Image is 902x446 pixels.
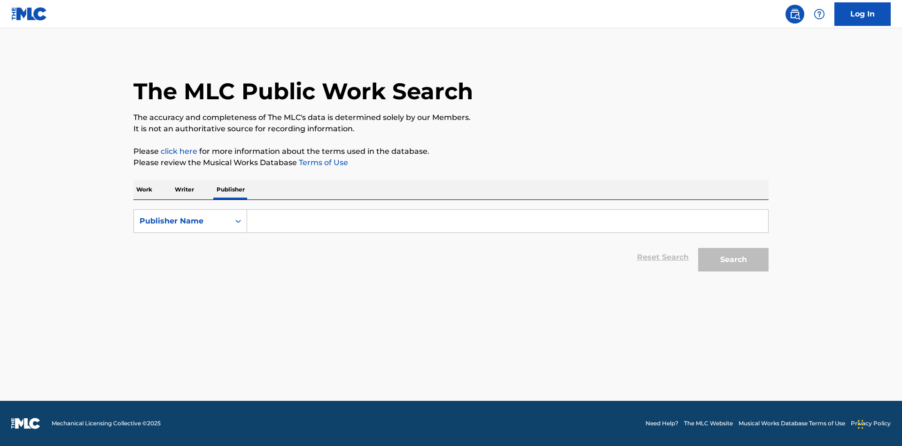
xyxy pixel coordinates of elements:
[133,123,769,135] p: It is not an authoritative source for recording information.
[810,5,829,24] div: Help
[858,410,863,438] div: Drag
[11,418,40,429] img: logo
[133,146,769,157] p: Please for more information about the terms used in the database.
[52,419,161,428] span: Mechanical Licensing Collective © 2025
[161,147,197,156] a: click here
[834,2,891,26] a: Log In
[785,5,804,24] a: Public Search
[851,419,891,428] a: Privacy Policy
[172,180,197,199] p: Writer
[297,158,348,167] a: Terms of Use
[645,419,678,428] a: Need Help?
[133,77,473,105] h1: The MLC Public Work Search
[133,180,155,199] p: Work
[739,419,845,428] a: Musical Works Database Terms of Use
[133,209,769,276] form: Search Form
[855,401,902,446] iframe: Chat Widget
[789,8,801,20] img: search
[11,7,47,21] img: MLC Logo
[133,112,769,123] p: The accuracy and completeness of The MLC's data is determined solely by our Members.
[140,215,224,227] div: Publisher Name
[684,419,733,428] a: The MLC Website
[133,157,769,168] p: Please review the Musical Works Database
[814,8,825,20] img: help
[214,180,248,199] p: Publisher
